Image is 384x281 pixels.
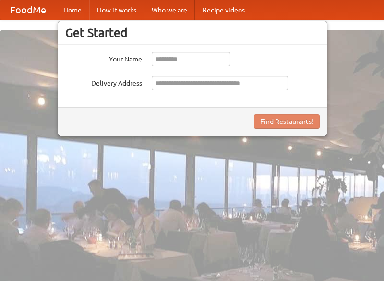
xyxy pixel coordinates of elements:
label: Your Name [65,52,142,64]
label: Delivery Address [65,76,142,88]
a: Who we are [144,0,195,20]
button: Find Restaurants! [254,114,320,129]
a: Home [56,0,89,20]
a: How it works [89,0,144,20]
a: FoodMe [0,0,56,20]
h3: Get Started [65,25,320,40]
a: Recipe videos [195,0,252,20]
